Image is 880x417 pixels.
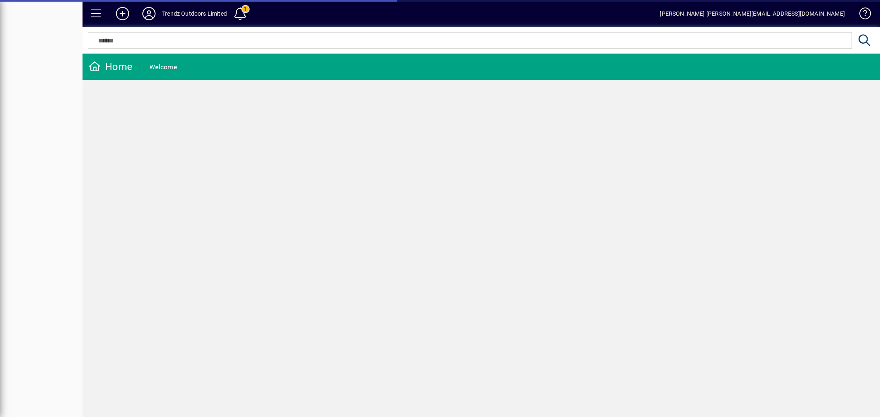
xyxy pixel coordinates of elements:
div: Home [89,60,132,73]
button: Add [109,6,136,21]
a: Knowledge Base [853,2,870,28]
div: Trendz Outdoors Limited [162,7,227,20]
button: Profile [136,6,162,21]
div: [PERSON_NAME] [PERSON_NAME][EMAIL_ADDRESS][DOMAIN_NAME] [660,7,845,20]
div: Welcome [149,61,177,74]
